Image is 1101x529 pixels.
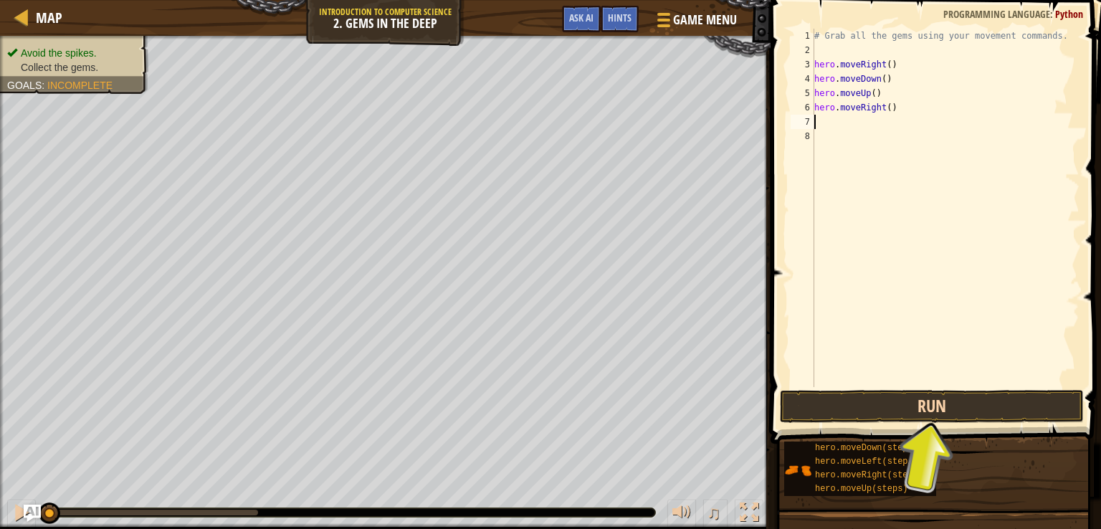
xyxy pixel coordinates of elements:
[791,86,814,100] div: 5
[47,80,113,91] span: Incomplete
[815,443,918,453] span: hero.moveDown(steps)
[706,502,720,523] span: ♫
[943,7,1050,21] span: Programming language
[24,505,41,522] button: Ask AI
[791,115,814,129] div: 7
[815,457,918,467] span: hero.moveLeft(steps)
[1055,7,1083,21] span: Python
[36,8,62,27] span: Map
[7,80,42,91] span: Goals
[7,46,138,60] li: Avoid the spikes.
[780,390,1084,423] button: Run
[791,43,814,57] div: 2
[42,80,47,91] span: :
[1050,7,1055,21] span: :
[646,6,745,39] button: Game Menu
[673,11,737,29] span: Game Menu
[735,500,763,529] button: Toggle fullscreen
[569,11,594,24] span: Ask AI
[784,457,811,484] img: portrait.png
[7,60,138,75] li: Collect the gems.
[791,129,814,143] div: 8
[562,6,601,32] button: Ask AI
[21,47,97,59] span: Avoid the spikes.
[21,62,98,73] span: Collect the gems.
[29,8,62,27] a: Map
[667,500,696,529] button: Adjust volume
[791,72,814,86] div: 4
[815,484,908,494] span: hero.moveUp(steps)
[815,470,923,480] span: hero.moveRight(steps)
[791,29,814,43] div: 1
[7,500,36,529] button: Ctrl + P: Pause
[791,57,814,72] div: 3
[608,11,631,24] span: Hints
[791,100,814,115] div: 6
[703,500,728,529] button: ♫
